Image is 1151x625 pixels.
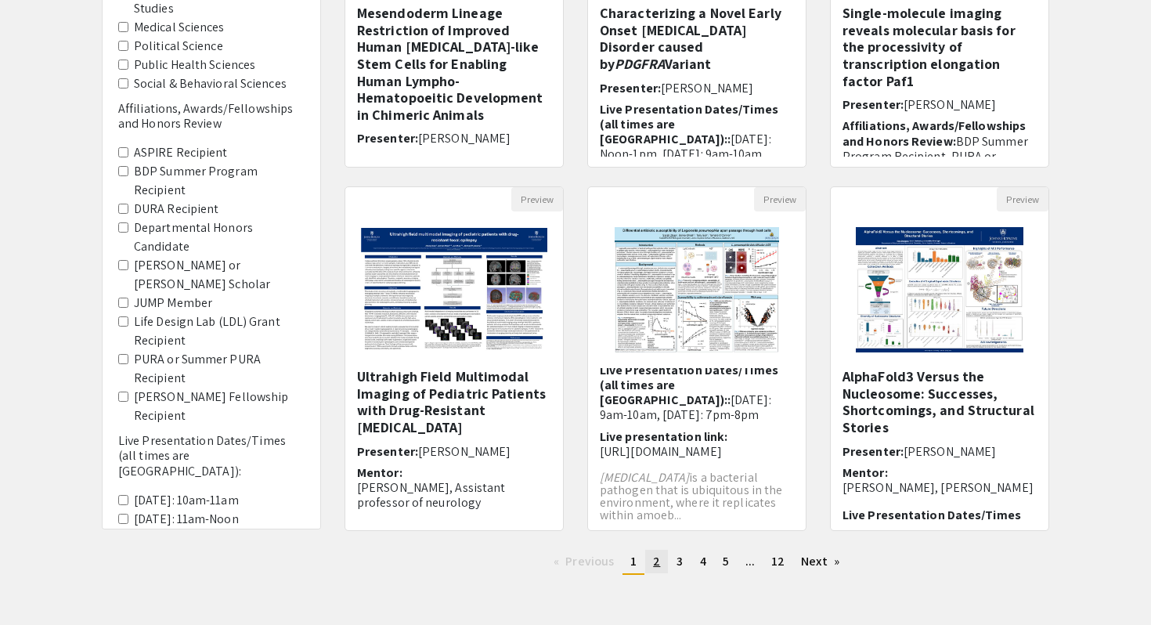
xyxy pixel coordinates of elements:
[357,152,402,168] span: Mentor:
[723,553,729,569] span: 5
[134,510,239,529] label: [DATE]: 11am-Noon
[653,553,660,569] span: 2
[615,55,665,73] em: PDGFRA
[357,5,551,123] h5: Mesendoderm Lineage Restriction of Improved Human [MEDICAL_DATA]-like Stem Cells for Enabling Hum...
[600,471,794,522] p: is a bacterial pathogen that is ubiquitous in the environment, where it replicates within amoeb...
[630,553,637,569] span: 1
[134,162,305,200] label: BDP Summer Program Recipient
[134,256,305,294] label: [PERSON_NAME] or [PERSON_NAME] Scholar
[134,219,305,256] label: Departmental Honors Candidate
[830,186,1049,531] div: Open Presentation <p>AlphaFold3 Versus the Nucleosome: Successes, Shortcomings, and Structural St...
[12,555,67,613] iframe: Chat
[600,101,778,147] span: Live Presentation Dates/Times (all times are [GEOGRAPHIC_DATA])::
[600,5,794,72] h5: Characterizing a Novel Early Onset [MEDICAL_DATA] Disorder caused by Variant
[357,444,551,459] h6: Presenter:
[134,350,305,388] label: PURA or Summer PURA Recipient
[843,97,1037,112] h6: Presenter:
[134,294,212,312] label: JUMP Member
[600,469,689,486] em: [MEDICAL_DATA]
[134,143,228,162] label: ASPIRE Recipient
[700,553,706,569] span: 4
[843,480,1037,495] p: [PERSON_NAME], [PERSON_NAME]
[134,529,230,547] label: [DATE]: 1pm-2pm
[134,74,287,93] label: Social & Behavioral Sciences
[511,187,563,211] button: Preview
[600,444,794,459] p: [URL][DOMAIN_NAME]
[904,443,996,460] span: [PERSON_NAME]
[843,5,1037,89] h5: Single-molecule imaging reveals molecular basis for the processivity of transcription elongation ...
[118,101,305,131] h6: Affiliations, Awards/Fellowships and Honors Review
[357,464,402,481] span: Mentor:
[134,491,239,510] label: [DATE]: 10am-11am
[134,56,255,74] label: Public Health Sciences
[745,553,755,569] span: ...
[600,362,778,408] span: Live Presentation Dates/Times (all times are [GEOGRAPHIC_DATA])::
[843,133,1028,179] span: BDP Summer Program Recipient, PURA or Summer PURA Recipient
[843,117,1026,149] span: Affiliations, Awards/Fellowships and Honors Review:
[565,553,614,569] span: Previous
[600,131,771,162] span: [DATE]: Noon-1pm, [DATE]: 9am-10am
[134,388,305,425] label: [PERSON_NAME] Fellowship Recipient
[600,392,771,423] span: [DATE]: 9am-10am, [DATE]: 7pm-8pm
[793,550,847,573] a: Next page
[587,186,806,531] div: Open Presentation <p>Differential antibiotic susceptibility of <em>Legionella pneumophila</em> up...
[661,80,753,96] span: [PERSON_NAME]
[600,81,794,96] h6: Presenter:
[134,18,225,37] label: Medical Sciences
[754,187,806,211] button: Preview
[357,480,551,510] p: [PERSON_NAME], Assistant professor of neurology
[357,368,551,435] h5: Ultrahigh Field Multimodal Imaging of Pediatric Patients with Drug-Resistant [MEDICAL_DATA]
[840,211,1038,368] img: <p>AlphaFold3 Versus the Nucleosome: Successes, Shortcomings, and Structural Stories</p>
[134,37,223,56] label: Political Science
[357,131,551,146] h6: Presenter:
[134,200,218,219] label: DURA Recipient
[345,550,1049,575] ul: Pagination
[843,368,1037,435] h5: AlphaFold3 Versus the Nucleosome: Successes, Shortcomings, and Structural Stories
[843,507,1021,553] span: Live Presentation Dates/Times (all times are [GEOGRAPHIC_DATA])::
[677,553,683,569] span: 3
[134,312,305,350] label: Life Design Lab (LDL) Grant Recipient
[771,553,785,569] span: 12
[600,428,727,445] span: Live presentation link:
[843,444,1037,459] h6: Presenter:
[118,433,305,479] h6: Live Presentation Dates/Times (all times are [GEOGRAPHIC_DATA]):
[345,212,563,368] img: <p>Ultrahigh Field Multimodal Imaging of Pediatric Patients with Drug-Resistant Focal Epilepsy</p>
[418,130,511,146] span: [PERSON_NAME]
[599,211,795,368] img: <p>Differential antibiotic susceptibility of <em>Legionella pneumophila</em> upon passage through...
[418,443,511,460] span: [PERSON_NAME]
[345,186,564,531] div: Open Presentation <p>Ultrahigh Field Multimodal Imaging of Pediatric Patients with Drug-Resistant...
[904,96,996,113] span: [PERSON_NAME]
[843,464,888,481] span: Mentor:
[997,187,1048,211] button: Preview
